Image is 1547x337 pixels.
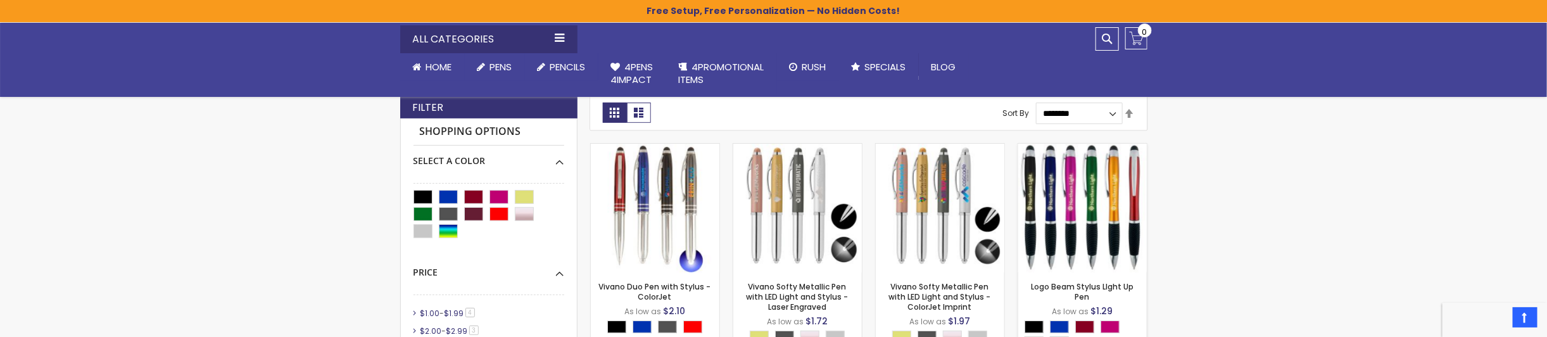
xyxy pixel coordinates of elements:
img: Logo Beam Stylus LIght Up Pen [1018,144,1147,272]
div: Black [1025,321,1044,333]
div: Select A Color [414,146,564,167]
div: Blue [1050,321,1069,333]
span: As low as [909,316,946,327]
a: Home [400,53,465,81]
span: 0 [1142,26,1147,38]
a: Vivano Softy Metallic Pen with LED Light and Stylus - ColorJet Imprint [889,281,991,312]
div: Black [607,321,626,333]
span: Pencils [550,60,586,73]
div: Price [414,257,564,279]
a: Pens [465,53,525,81]
img: Vivano Duo Pen with Stylus - ColorJet [591,144,719,272]
span: Pens [490,60,512,73]
strong: Grid [603,103,627,123]
a: Pencils [525,53,598,81]
span: $1.29 [1090,305,1113,317]
a: $2.00-$2.993 [417,326,483,336]
span: Home [426,60,452,73]
a: Rush [777,53,839,81]
img: Vivano Softy Metallic Pen with LED Light and Stylus - ColorJet Imprint [876,144,1004,272]
span: 4Pens 4impact [611,60,654,86]
div: Fushia [1101,321,1120,333]
a: Specials [839,53,919,81]
a: Vivano Softy Metallic Pen with LED Light and Stylus - ColorJet Imprint [876,143,1004,154]
span: Rush [802,60,826,73]
span: $2.99 [446,326,468,336]
img: Vivano Softy Metallic Pen with LED Light and Stylus - Laser Engraved [733,144,862,272]
a: Vivano Duo Pen with Stylus - ColorJet [599,281,711,302]
a: 0 [1125,27,1147,49]
span: $1.72 [805,315,828,327]
span: Specials [865,60,906,73]
span: $2.00 [420,326,442,336]
label: Sort By [1003,108,1030,118]
span: Blog [931,60,956,73]
a: 4PROMOTIONALITEMS [666,53,777,94]
a: 4Pens4impact [598,53,666,94]
div: Blue [633,321,652,333]
iframe: Google Customer Reviews [1443,303,1547,337]
a: Logo Beam Stylus LIght Up Pen [1031,281,1133,302]
a: Vivano Softy Metallic Pen with LED Light and Stylus - Laser Engraved [747,281,849,312]
span: $2.10 [663,305,685,317]
div: Red [683,321,702,333]
span: As low as [767,316,804,327]
strong: Shopping Options [414,118,564,146]
span: 4 [465,308,475,317]
div: Burgundy [1075,321,1094,333]
span: As low as [624,306,661,317]
a: Logo Beam Stylus LIght Up Pen [1018,143,1147,154]
span: $1.00 [420,308,440,319]
a: Blog [919,53,969,81]
div: Select A Color [607,321,709,336]
span: 3 [469,326,479,335]
a: Vivano Softy Metallic Pen with LED Light and Stylus - Laser Engraved [733,143,862,154]
a: $1.00-$1.994 [417,308,479,319]
a: Vivano Duo Pen with Stylus - ColorJet [591,143,719,154]
span: As low as [1052,306,1089,317]
span: $1.97 [948,315,970,327]
strong: Filter [413,101,444,115]
span: $1.99 [445,308,464,319]
div: Gunmetal [658,321,677,333]
span: 4PROMOTIONAL ITEMS [679,60,764,86]
div: All Categories [400,25,578,53]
